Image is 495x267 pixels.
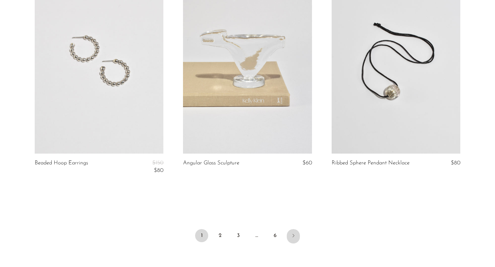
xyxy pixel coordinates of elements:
[152,160,163,166] span: $150
[451,160,460,166] span: $80
[213,229,227,242] a: 2
[332,160,410,166] a: Ribbed Sphere Pendant Necklace
[250,229,263,242] span: …
[195,229,208,242] span: 1
[183,160,239,166] a: Angular Glass Sculpture
[268,229,282,242] a: 6
[35,160,88,174] a: Beaded Hoop Earrings
[302,160,312,166] span: $60
[287,229,300,243] a: Next
[232,229,245,242] a: 3
[154,168,163,173] span: $80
